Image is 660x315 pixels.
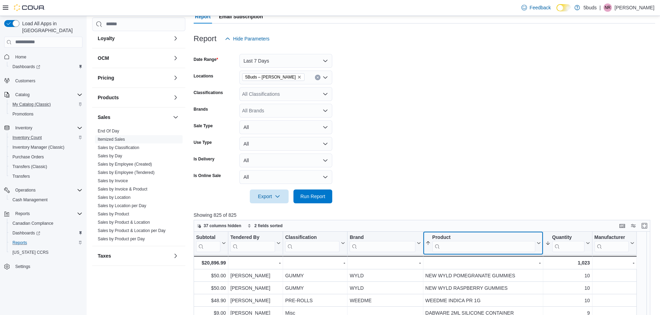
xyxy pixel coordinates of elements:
button: Run Report [293,189,332,203]
div: GUMMY [285,271,345,280]
a: Sales by Invoice [98,178,128,183]
span: Run Report [300,193,325,200]
a: Sales by Location per Day [98,203,146,208]
a: Sales by Product & Location [98,220,150,225]
span: End Of Day [98,128,119,134]
button: Display options [629,222,637,230]
div: Quantity [552,234,584,252]
button: Promotions [7,109,85,119]
button: Loyalty [98,35,170,42]
a: Dashboards [10,229,43,237]
button: Tendered By [230,234,281,252]
button: My Catalog (Classic) [7,100,85,109]
span: Operations [15,187,36,193]
input: Dark Mode [556,4,571,11]
span: Canadian Compliance [12,221,53,226]
a: Feedback [519,1,554,15]
div: Quantity [552,234,584,241]
button: Customers [1,76,85,86]
a: Transfers (Classic) [10,163,50,171]
a: Sales by Invoice & Product [98,187,147,192]
span: Purchase Orders [12,154,44,160]
div: NEW WYLD POMEGRANATE GUMMIES [425,271,540,280]
a: End Of Day [98,129,119,133]
button: Loyalty [171,34,180,43]
span: Dashboards [10,229,82,237]
span: Catalog [15,92,29,98]
span: NR [605,3,610,12]
button: Quantity [545,234,590,252]
div: NEW WYLD RASPBERRY GUMMIES [425,284,540,292]
button: Sales [171,113,180,121]
button: Settings [1,261,85,271]
span: Reports [12,210,82,218]
div: $20,896.99 [196,259,226,267]
a: Purchase Orders [10,153,47,161]
div: Nicole Ryland [604,3,612,12]
span: Load All Apps in [GEOGRAPHIC_DATA] [19,20,82,34]
span: Sales by Location per Day [98,203,146,209]
span: Email Subscription [219,10,263,24]
a: Settings [12,262,33,271]
span: Itemized Sales [98,137,125,142]
div: PRE-ROLLS [285,296,345,305]
span: Promotions [12,111,34,117]
span: [US_STATE] CCRS [12,250,49,255]
span: Operations [12,186,82,194]
button: OCM [171,54,180,62]
h3: Sales [98,114,111,121]
a: Sales by Product & Location per Day [98,228,166,233]
button: Taxes [98,252,170,259]
span: Reports [10,239,82,247]
div: Tendered By [230,234,275,252]
div: Product [432,234,535,252]
label: Brands [194,106,208,112]
div: 10 [545,296,590,305]
button: Brand [350,234,421,252]
h3: OCM [98,55,109,62]
button: All [239,170,332,184]
a: Sales by Product [98,212,129,216]
div: WYLD [350,284,421,292]
button: Products [171,93,180,102]
span: Feedback [530,4,551,11]
span: My Catalog (Classic) [12,102,51,107]
label: Sale Type [194,123,213,129]
a: Sales by Product per Day [98,237,145,241]
div: GUMMY [285,284,345,292]
a: Dashboards [7,228,85,238]
button: Remove 5Buds – Warman from selection in this group [297,75,301,79]
span: 5Buds – [PERSON_NAME] [245,74,296,81]
div: Brand [350,234,415,252]
button: Open list of options [323,108,328,113]
button: Reports [12,210,33,218]
div: Product [432,234,535,241]
h3: Pricing [98,74,114,81]
button: Transfers [7,172,85,181]
a: Inventory Manager (Classic) [10,143,67,151]
div: - [230,259,281,267]
a: Inventory Count [10,133,45,142]
span: Inventory Manager (Classic) [10,143,82,151]
span: Purchase Orders [10,153,82,161]
span: Sales by Invoice [98,178,128,184]
button: All [239,137,332,151]
div: Manufacturer [594,234,629,241]
span: Home [15,54,26,60]
button: Pricing [171,74,180,82]
button: Products [98,94,170,101]
a: Transfers [10,172,33,180]
div: Sales [92,127,185,246]
h3: Products [98,94,119,101]
button: Hide Parameters [222,32,272,46]
label: Is Online Sale [194,173,221,178]
nav: Complex example [4,49,82,290]
a: Sales by Employee (Created) [98,162,152,167]
span: Sales by Location [98,195,131,200]
span: Inventory Count [12,135,42,140]
button: Clear input [315,75,320,80]
a: Sales by Classification [98,145,139,150]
